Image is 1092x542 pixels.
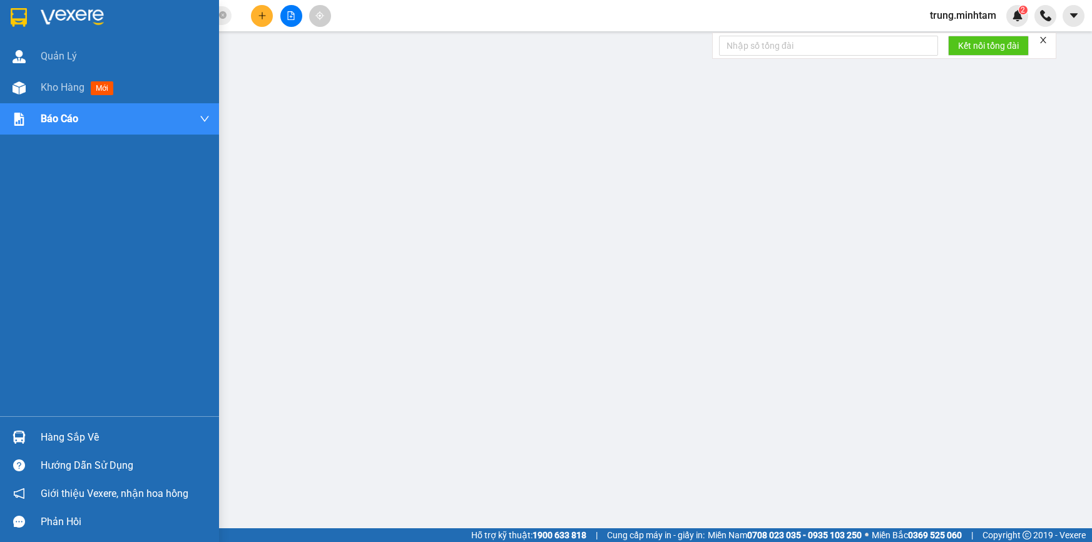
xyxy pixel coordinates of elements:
img: logo-vxr [11,8,27,27]
div: Hàng sắp về [41,428,210,447]
button: caret-down [1063,5,1084,27]
span: question-circle [13,459,25,471]
span: ⚪️ [865,533,869,538]
strong: 0708 023 035 - 0935 103 250 [747,530,862,540]
img: solution-icon [13,113,26,126]
span: file-add [287,11,295,20]
span: Kết nối tổng đài [958,39,1019,53]
button: Kết nối tổng đài [948,36,1029,56]
span: Quản Lý [41,48,77,64]
span: | [596,528,598,542]
span: | [971,528,973,542]
span: Hỗ trợ kỹ thuật: [471,528,586,542]
span: Báo cáo [41,111,78,126]
span: copyright [1023,531,1031,539]
span: trung.minhtam [920,8,1006,23]
div: Phản hồi [41,513,210,531]
sup: 2 [1019,6,1028,14]
span: caret-down [1068,10,1079,21]
span: aim [315,11,324,20]
span: Giới thiệu Vexere, nhận hoa hồng [41,486,188,501]
span: close [1039,36,1048,44]
button: plus [251,5,273,27]
input: Nhập số tổng đài [719,36,938,56]
img: warehouse-icon [13,431,26,444]
span: mới [91,81,113,95]
span: Miền Bắc [872,528,962,542]
span: Kho hàng [41,81,84,93]
span: close-circle [219,11,227,19]
strong: 0369 525 060 [908,530,962,540]
strong: 1900 633 818 [533,530,586,540]
span: close-circle [219,10,227,22]
span: plus [258,11,267,20]
img: phone-icon [1040,10,1051,21]
button: aim [309,5,331,27]
img: warehouse-icon [13,81,26,95]
span: 2 [1021,6,1025,14]
button: file-add [280,5,302,27]
span: notification [13,488,25,499]
div: Hướng dẫn sử dụng [41,456,210,475]
span: Miền Nam [708,528,862,542]
img: icon-new-feature [1012,10,1023,21]
span: down [200,114,210,124]
span: Cung cấp máy in - giấy in: [607,528,705,542]
span: message [13,516,25,528]
img: warehouse-icon [13,50,26,63]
